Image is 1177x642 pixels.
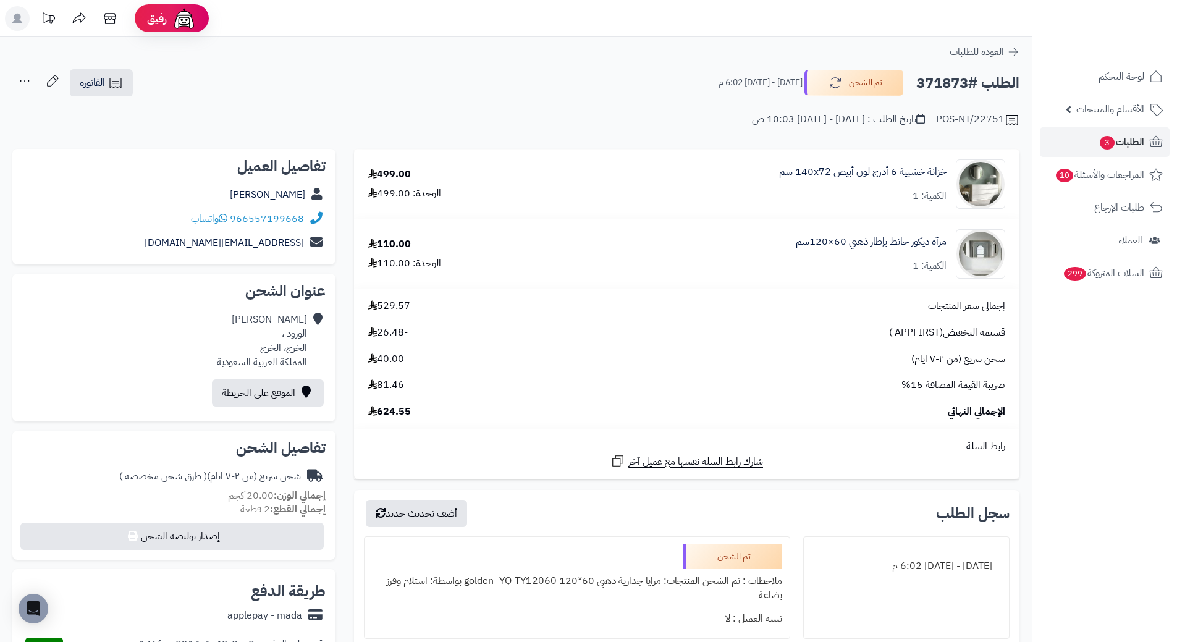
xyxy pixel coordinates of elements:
span: المراجعات والأسئلة [1055,166,1144,184]
div: [DATE] - [DATE] 6:02 م [811,554,1002,578]
a: مرآة ديكور حائط بإطار ذهبي 60×120سم [796,235,947,249]
div: الوحدة: 110.00 [368,256,441,271]
small: [DATE] - [DATE] 6:02 م [719,77,803,89]
button: أضف تحديث جديد [366,500,467,527]
h3: سجل الطلب [936,506,1010,521]
span: شحن سريع (من ٢-٧ ايام) [911,352,1005,366]
a: لوحة التحكم [1040,62,1170,91]
h2: تفاصيل الشحن [22,441,326,455]
span: 624.55 [368,405,411,419]
a: شارك رابط السلة نفسها مع عميل آخر [610,454,763,469]
span: 299 [1064,267,1086,281]
h2: طريقة الدفع [251,584,326,599]
div: الوحدة: 499.00 [368,187,441,201]
a: الطلبات3 [1040,127,1170,157]
a: واتساب [191,211,227,226]
span: 529.57 [368,299,410,313]
div: POS-NT/22751 [936,112,1019,127]
div: ملاحظات : تم الشحن المنتجات: مرايا جدارية دهبي 60*120 golden -YQ-TY12060 بواسطة: استلام وفرز بضاعة [372,569,782,607]
span: 40.00 [368,352,404,366]
span: 3 [1100,136,1115,150]
a: العملاء [1040,226,1170,255]
a: الفاتورة [70,69,133,96]
span: طلبات الإرجاع [1094,199,1144,216]
h2: تفاصيل العميل [22,159,326,174]
div: Open Intercom Messenger [19,594,48,623]
span: الطلبات [1099,133,1144,151]
div: 110.00 [368,237,411,251]
span: رفيق [147,11,167,26]
span: لوحة التحكم [1099,68,1144,85]
span: العملاء [1118,232,1142,249]
a: المراجعات والأسئلة10 [1040,160,1170,190]
div: تاريخ الطلب : [DATE] - [DATE] 10:03 ص [752,112,925,127]
h2: الطلب #371873 [916,70,1019,96]
strong: إجمالي الوزن: [274,488,326,503]
h2: عنوان الشحن [22,284,326,298]
strong: إجمالي القطع: [270,502,326,517]
div: [PERSON_NAME] الورود ، الخرج، الخرج المملكة العربية السعودية [217,313,307,369]
button: تم الشحن [804,70,903,96]
button: إصدار بوليصة الشحن [20,523,324,550]
div: الكمية: 1 [913,259,947,273]
img: 1753182839-1-90x90.jpg [956,229,1005,279]
span: الأقسام والمنتجات [1076,101,1144,118]
div: تم الشحن [683,544,782,569]
a: السلات المتروكة299 [1040,258,1170,288]
a: 966557199668 [230,211,304,226]
span: الفاتورة [80,75,105,90]
a: العودة للطلبات [950,44,1019,59]
a: [EMAIL_ADDRESS][DOMAIN_NAME] [145,235,304,250]
span: ضريبة القيمة المضافة 15% [901,378,1005,392]
img: ai-face.png [172,6,196,31]
span: -26.48 [368,326,408,340]
div: رابط السلة [359,439,1015,454]
span: الإجمالي النهائي [948,405,1005,419]
span: شارك رابط السلة نفسها مع عميل آخر [628,455,763,469]
a: خزانة خشبية 6 أدرج لون أبيض 140x72 سم [779,165,947,179]
a: تحديثات المنصة [33,6,64,34]
small: 20.00 كجم [228,488,326,503]
div: الكمية: 1 [913,189,947,203]
span: ( طرق شحن مخصصة ) [119,469,207,484]
a: طلبات الإرجاع [1040,193,1170,222]
img: 1746709299-1702541934053-68567865785768-1000x1000-90x90.jpg [956,159,1005,209]
div: شحن سريع (من ٢-٧ ايام) [119,470,301,484]
a: [PERSON_NAME] [230,187,305,202]
small: 2 قطعة [240,502,326,517]
span: السلات المتروكة [1063,264,1144,282]
div: applepay - mada [227,609,302,623]
a: الموقع على الخريطة [212,379,324,407]
span: 81.46 [368,378,404,392]
span: قسيمة التخفيض(APPFIRST ) [889,326,1005,340]
div: 499.00 [368,167,411,182]
span: العودة للطلبات [950,44,1004,59]
div: تنبيه العميل : لا [372,607,782,631]
span: إجمالي سعر المنتجات [928,299,1005,313]
span: 10 [1056,169,1073,182]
